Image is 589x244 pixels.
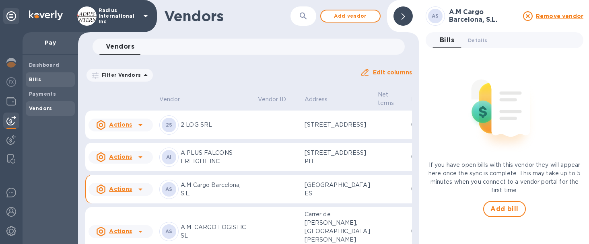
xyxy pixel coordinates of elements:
p: [STREET_ADDRESS] [305,121,371,129]
p: Radius International Inc [99,8,139,25]
u: Actions [109,154,132,160]
p: [STREET_ADDRESS] PH [305,149,371,166]
u: Actions [109,228,132,234]
span: Vendors [106,41,134,52]
u: Edit columns [373,69,412,76]
b: AI [166,154,172,160]
p: Inbox [411,95,427,104]
button: Add vendor [320,10,381,23]
span: Address [305,95,338,104]
p: 0 bills [411,121,437,129]
b: 2S [166,122,173,128]
img: Logo [29,10,63,20]
p: Vendor [159,95,180,104]
u: Actions [109,186,132,192]
img: Foreign exchange [6,77,16,87]
button: Add bill [483,201,526,217]
p: If you have open bills with this vendor they will appear here once the sync is complete. This may... [426,161,583,195]
span: Vendor [159,95,190,104]
p: Net terms [378,90,394,107]
span: Inbox [411,95,437,104]
b: Bills [29,76,41,82]
u: Actions [109,121,132,128]
b: Payments [29,91,56,97]
img: Wallets [6,96,16,106]
span: Net terms [378,90,405,107]
p: A.M. CARGO LOGISTIC SL [181,223,251,240]
span: Add vendor [327,11,373,21]
p: Address [305,95,328,104]
div: Unpin categories [3,8,19,24]
p: Filter Vendors [99,72,141,78]
p: 0 bills [411,227,437,236]
p: 0 bills [411,153,437,161]
p: 0 bills [411,185,437,193]
span: Add bill [490,204,519,214]
b: Vendors [29,105,52,111]
span: Vendor ID [258,95,297,104]
h1: Vendors [164,8,290,25]
b: AS [432,13,439,19]
b: AS [165,228,173,234]
b: Dashboard [29,62,60,68]
p: 2 LOG SRL [181,121,251,129]
p: Pay [29,39,72,47]
span: Bills [440,35,454,46]
u: Remove vendor [536,13,583,19]
p: A.M Cargo Barcelona, S.L. [181,181,251,198]
h3: A.M Cargo Barcelona, S.L. [449,8,518,23]
b: AS [165,186,173,192]
p: A PLUS FALCONS FREIGHT INC [181,149,251,166]
p: Vendor ID [258,95,286,104]
span: Details [468,36,487,45]
p: [GEOGRAPHIC_DATA] ES [305,181,371,198]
